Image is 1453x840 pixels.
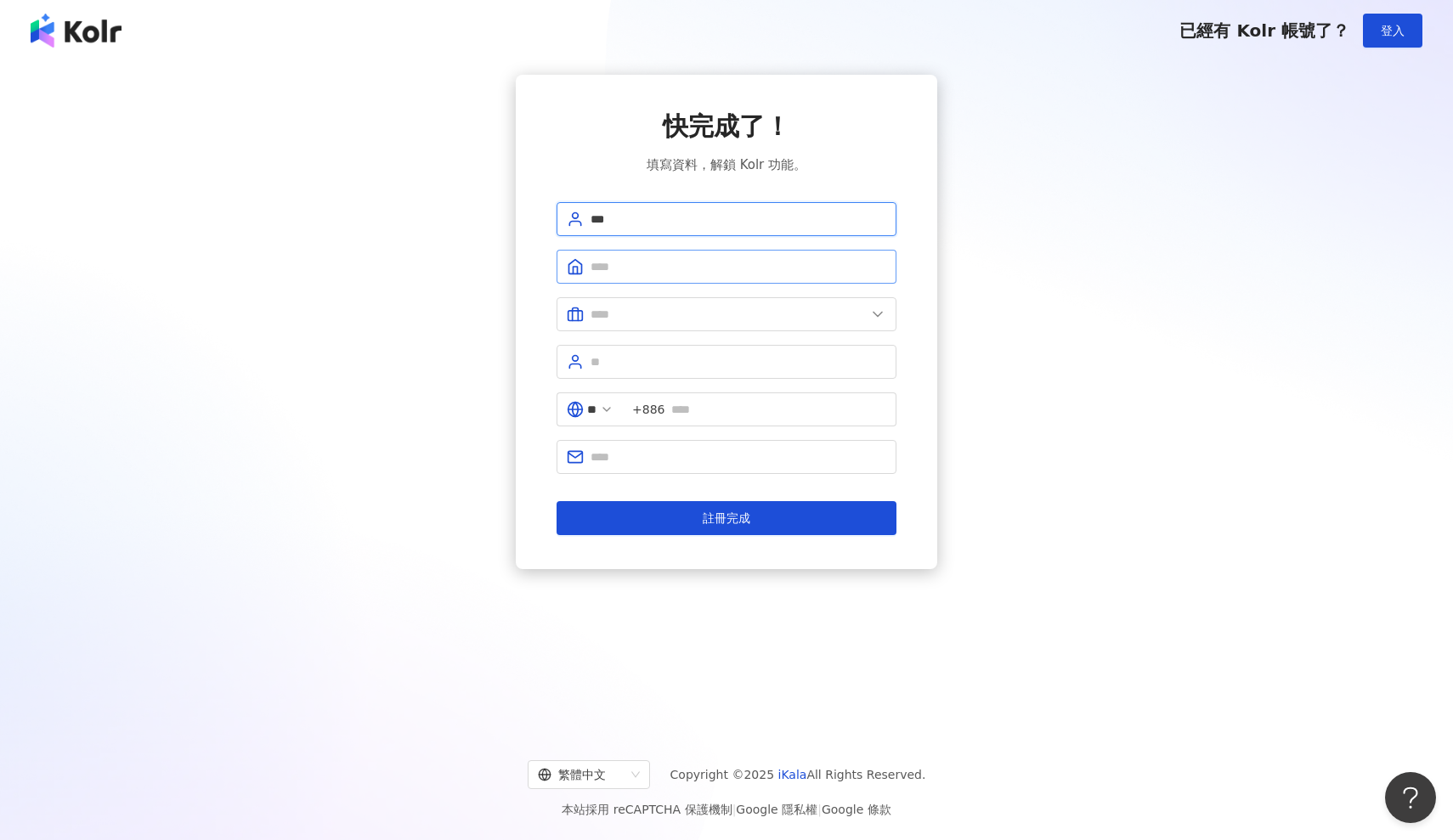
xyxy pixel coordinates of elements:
a: Google 條款 [822,803,891,816]
span: 填寫資料，解鎖 Kolr 功能。 [647,155,806,175]
span: 本站採用 reCAPTCHA 保護機制 [562,799,890,820]
span: 登入 [1381,24,1405,37]
img: logo [31,14,122,48]
a: iKala [778,768,807,781]
span: 註冊完成 [703,511,750,525]
span: 已經有 Kolr 帳號了？ [1179,20,1349,41]
button: 註冊完成 [557,501,896,535]
div: 繁體中文 [538,761,625,788]
button: 登入 [1363,14,1422,48]
span: | [817,803,822,816]
iframe: Help Scout Beacon - Open [1385,772,1436,823]
span: | [732,803,737,816]
span: Copyright © 2025 All Rights Reserved. [670,764,926,785]
a: Google 隱私權 [736,803,817,816]
span: +886 [632,400,664,419]
span: 快完成了！ [663,109,790,144]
